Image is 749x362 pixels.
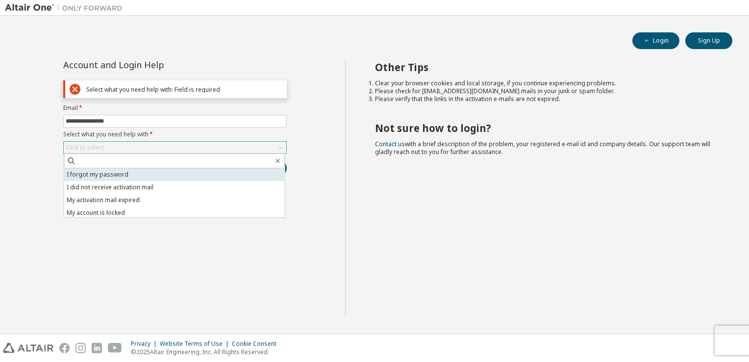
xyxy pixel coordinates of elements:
[375,140,710,156] span: with a brief description of the problem, your registered e-mail id and company details. Our suppo...
[63,61,242,69] div: Account and Login Help
[59,343,70,353] img: facebook.svg
[64,142,286,154] div: Click to select
[232,340,282,348] div: Cookie Consent
[375,122,715,134] h2: Not sure how to login?
[3,343,53,353] img: altair_logo.svg
[375,61,715,74] h2: Other Tips
[64,168,285,181] li: I forgot my password
[63,130,287,138] label: Select what you need help with
[685,32,732,49] button: Sign Up
[375,140,405,148] a: Contact us
[375,87,715,95] li: Please check for [EMAIL_ADDRESS][DOMAIN_NAME] mails in your junk or spam folder.
[75,343,86,353] img: instagram.svg
[632,32,679,49] button: Login
[131,348,282,356] p: © 2025 Altair Engineering, Inc. All Rights Reserved.
[160,340,232,348] div: Website Terms of Use
[108,343,122,353] img: youtube.svg
[92,343,102,353] img: linkedin.svg
[375,95,715,103] li: Please verify that the links in the activation e-mails are not expired.
[63,104,287,112] label: Email
[375,79,715,87] li: Clear your browser cookies and local storage, if you continue experiencing problems.
[131,340,160,348] div: Privacy
[86,86,282,93] div: Select what you need help with: Field is required
[5,3,127,13] img: Altair One
[66,144,104,152] div: Click to select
